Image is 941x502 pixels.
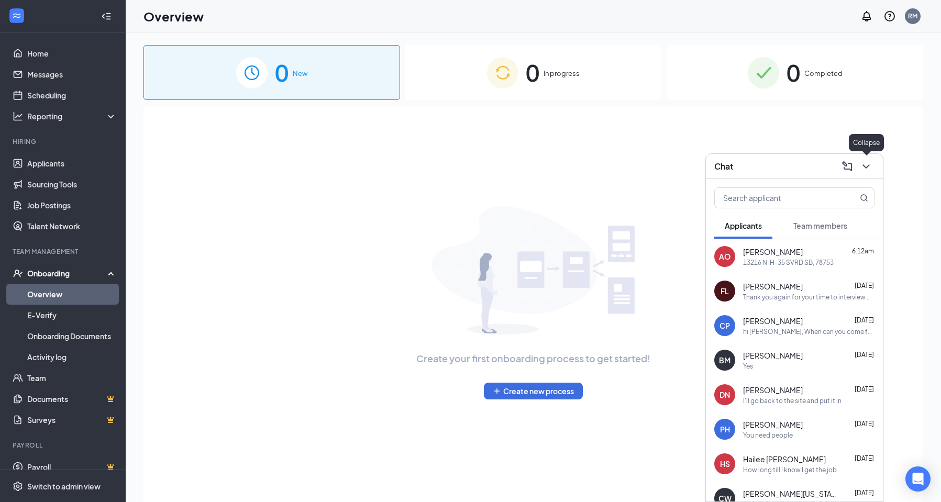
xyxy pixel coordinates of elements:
[743,488,837,499] span: [PERSON_NAME][US_STATE]
[143,7,204,25] h1: Overview
[841,160,854,173] svg: ComposeMessage
[27,111,117,121] div: Reporting
[793,221,847,230] span: Team members
[27,43,117,64] a: Home
[13,481,23,492] svg: Settings
[855,454,874,462] span: [DATE]
[27,347,117,367] a: Activity log
[908,12,917,20] div: RM
[743,385,803,395] span: [PERSON_NAME]
[416,351,650,366] span: Create your first onboarding process to get started!
[27,367,117,388] a: Team
[743,316,803,326] span: [PERSON_NAME]
[13,137,115,146] div: Hiring
[858,158,874,175] button: ChevronDown
[27,481,101,492] div: Switch to admin view
[27,284,117,305] a: Overview
[12,10,22,21] svg: WorkstreamLogo
[101,11,112,21] svg: Collapse
[719,389,730,400] div: DN
[27,216,117,237] a: Talent Network
[743,327,874,336] div: hi [PERSON_NAME], When can you come for an interview?
[13,268,23,278] svg: UserCheck
[743,419,803,430] span: [PERSON_NAME]
[27,64,117,85] a: Messages
[743,396,842,405] div: I'll go back to the site and put it in
[743,350,803,361] span: [PERSON_NAME]
[860,10,873,23] svg: Notifications
[905,466,931,492] div: Open Intercom Messenger
[743,431,793,440] div: You need people
[743,465,837,474] div: How long till I know I get the job
[27,174,117,195] a: Sourcing Tools
[27,326,117,347] a: Onboarding Documents
[804,68,843,79] span: Completed
[860,194,868,202] svg: MagnifyingGlass
[855,385,874,393] span: [DATE]
[743,258,834,267] div: 13216 N IH-35 SVRD SB, 78753
[787,54,800,91] span: 0
[714,161,733,172] h3: Chat
[860,160,872,173] svg: ChevronDown
[27,268,108,278] div: Onboarding
[719,355,730,365] div: BM
[855,489,874,497] span: [DATE]
[526,54,539,91] span: 0
[275,54,289,91] span: 0
[13,247,115,256] div: Team Management
[849,134,884,151] div: Collapse
[27,388,117,409] a: DocumentsCrown
[484,383,583,399] button: PlusCreate new process
[725,221,762,230] span: Applicants
[27,409,117,430] a: SurveysCrown
[855,316,874,324] span: [DATE]
[743,454,826,464] span: Hailee [PERSON_NAME]
[721,286,729,296] div: FL
[719,251,730,262] div: AO
[13,111,23,121] svg: Analysis
[715,188,839,208] input: Search applicant
[27,456,117,477] a: PayrollCrown
[27,305,117,326] a: E-Verify
[743,281,803,292] span: [PERSON_NAME]
[855,420,874,428] span: [DATE]
[544,68,580,79] span: In progress
[27,85,117,106] a: Scheduling
[293,68,307,79] span: New
[719,320,730,331] div: CP
[720,424,730,434] div: PH
[743,293,874,302] div: Thank you again for your time to interview me. I think I would be a great addition to [PERSON_NAM...
[27,195,117,216] a: Job Postings
[720,459,730,469] div: HS
[855,282,874,289] span: [DATE]
[27,153,117,174] a: Applicants
[13,441,115,450] div: Payroll
[883,10,896,23] svg: QuestionInfo
[852,247,874,255] span: 6:12am
[743,247,803,257] span: [PERSON_NAME]
[743,362,753,371] div: Yes
[839,158,856,175] button: ComposeMessage
[855,351,874,359] span: [DATE]
[493,387,501,395] svg: Plus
